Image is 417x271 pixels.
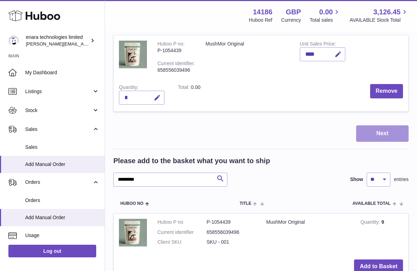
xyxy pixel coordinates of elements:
[157,229,207,236] dt: Current identifier
[191,84,200,90] span: 0.00
[113,156,270,166] h2: Please add to the basket what you want to ship
[25,107,92,114] span: Stock
[300,41,336,48] label: Unit Sales Price
[200,35,294,79] td: MushMor Original
[207,229,256,236] dd: 658556039496
[157,219,207,225] dt: Huboo P no
[370,84,403,98] button: Remove
[25,179,92,186] span: Orders
[25,88,92,95] span: Listings
[249,17,273,23] div: Huboo Ref
[119,219,147,247] img: MushMor Original
[25,69,99,76] span: My Dashboard
[349,7,409,23] a: 3,126.45 AVAILABLE Stock Total
[394,176,409,183] span: entries
[373,7,401,17] span: 3,126.45
[310,7,341,23] a: 0.00 Total sales
[261,214,355,255] td: MushMor Original
[157,41,185,48] div: Huboo P no
[157,47,195,54] div: P-1054439
[310,17,341,23] span: Total sales
[120,201,143,206] span: Huboo no
[157,61,195,68] div: Current identifier
[25,126,92,133] span: Sales
[119,84,139,92] label: Quantity
[119,41,147,69] img: MushMor Original
[26,34,89,47] div: enara technologies limited
[207,239,256,245] dd: SKU - 001
[319,7,333,17] span: 0.00
[207,219,256,225] dd: P-1054439
[8,245,96,257] a: Log out
[25,214,99,221] span: Add Manual Order
[253,7,273,17] strong: 14186
[356,125,409,142] button: Next
[350,176,363,183] label: Show
[353,201,391,206] span: AVAILABLE Total
[281,17,301,23] div: Currency
[25,161,99,168] span: Add Manual Order
[25,197,99,204] span: Orders
[25,144,99,151] span: Sales
[25,232,99,239] span: Usage
[157,67,195,74] div: 658556039496
[349,17,409,23] span: AVAILABLE Stock Total
[355,214,408,255] td: 9
[178,84,191,92] label: Total
[286,7,301,17] strong: GBP
[157,239,207,245] dt: Client SKU
[8,35,19,46] img: Dee@enara.co
[240,201,251,206] span: Title
[26,41,140,47] span: [PERSON_NAME][EMAIL_ADDRESS][DOMAIN_NAME]
[360,219,381,227] strong: Quantity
